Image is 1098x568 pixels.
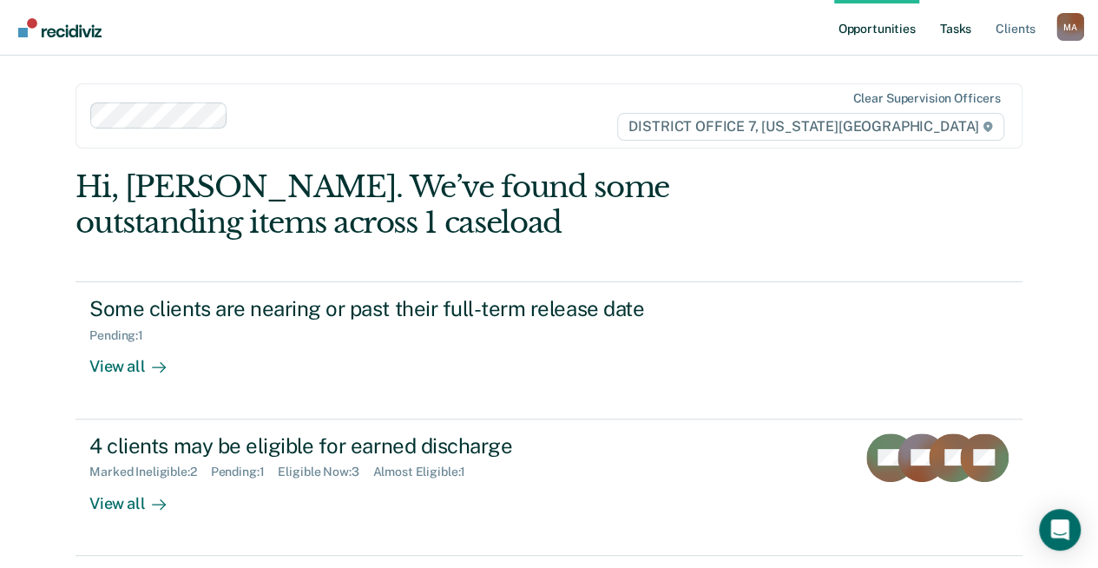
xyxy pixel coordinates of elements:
[89,479,187,513] div: View all
[89,296,699,321] div: Some clients are nearing or past their full-term release date
[617,113,1003,141] span: DISTRICT OFFICE 7, [US_STATE][GEOGRAPHIC_DATA]
[89,343,187,377] div: View all
[89,465,210,479] div: Marked Ineligible : 2
[18,18,102,37] img: Recidiviz
[89,433,699,459] div: 4 clients may be eligible for earned discharge
[89,328,157,343] div: Pending : 1
[852,91,1000,106] div: Clear supervision officers
[1056,13,1084,41] div: M A
[1056,13,1084,41] button: Profile dropdown button
[76,169,832,241] div: Hi, [PERSON_NAME]. We’ve found some outstanding items across 1 caseload
[211,465,279,479] div: Pending : 1
[76,419,1022,556] a: 4 clients may be eligible for earned dischargeMarked Ineligible:2Pending:1Eligible Now:3Almost El...
[278,465,372,479] div: Eligible Now : 3
[1039,509,1081,551] div: Open Intercom Messenger
[372,465,479,479] div: Almost Eligible : 1
[76,281,1022,419] a: Some clients are nearing or past their full-term release datePending:1View all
